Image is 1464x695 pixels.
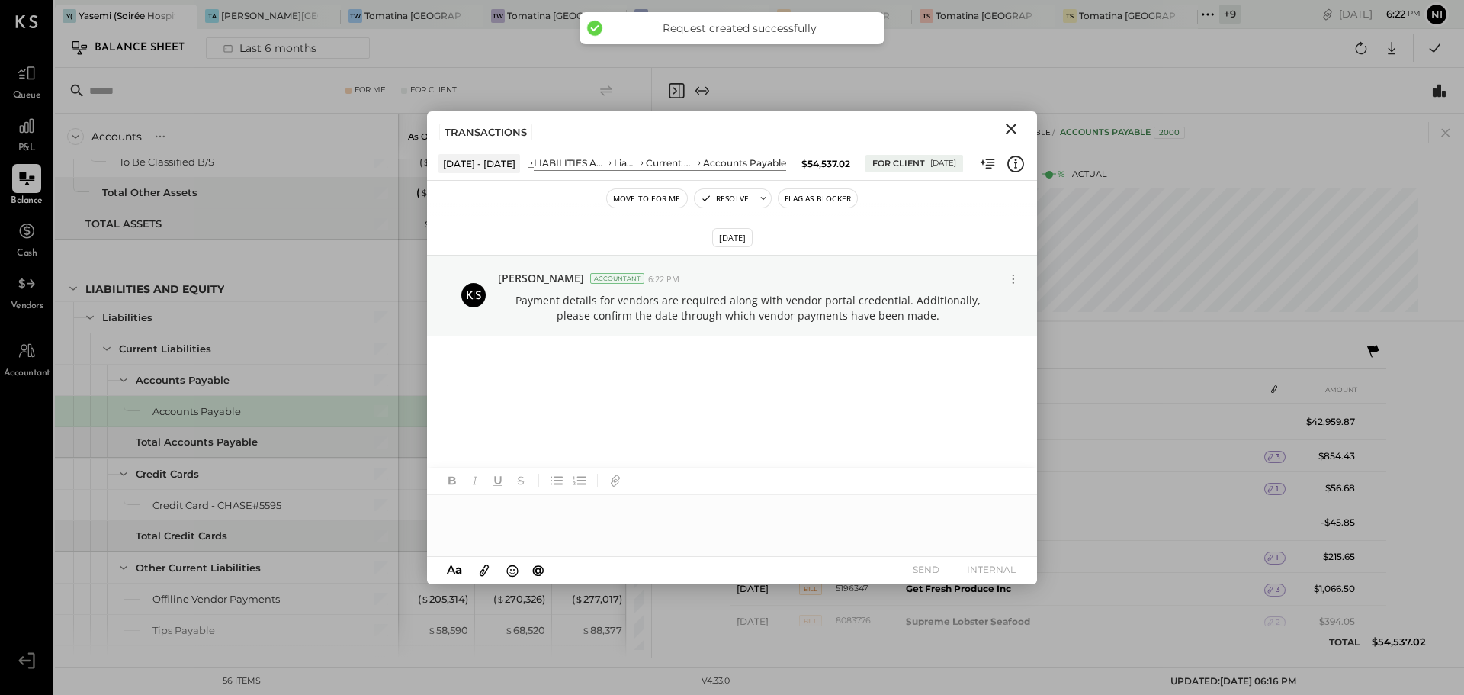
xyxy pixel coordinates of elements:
[836,573,900,605] td: 5196347
[1010,169,1106,181] div: Actual
[496,593,505,605] span: $
[421,593,429,605] span: $
[730,605,799,637] td: [DATE]
[1300,404,1361,440] td: $42,959.87
[355,85,386,95] div: For Me
[836,605,900,637] td: 8083776
[136,561,261,575] div: Other Current Liabilities
[507,9,603,22] div: Tomatina [GEOGRAPHIC_DATA]
[416,185,468,200] div: ( 317,985 )
[695,189,755,208] button: Resolve
[205,9,219,23] div: TA
[667,82,685,100] button: Close panel
[505,624,513,636] span: $
[493,592,545,607] div: ( 270,326 )
[777,9,791,23] div: TS
[13,89,41,103] span: Queue
[1300,375,1361,404] th: AMOUNT
[364,9,461,22] div: Tomatina [GEOGRAPHIC_DATA]
[906,616,1030,627] b: Supreme Lobster Seafood
[895,559,956,580] button: SEND
[17,247,37,261] span: Cash
[997,119,1025,139] button: Close
[348,9,362,23] div: TW
[1320,6,1335,22] div: copy link
[408,131,464,142] p: As of [DATE]
[1276,452,1280,462] span: 3
[1300,605,1361,637] td: $394.05
[693,82,711,100] button: Expand panel (e)
[206,37,370,59] button: Last 6 months
[1276,617,1280,628] span: 2
[510,655,518,668] span: $
[712,228,753,247] div: [DATE]
[646,156,695,169] div: Current Liabilities
[410,85,457,95] div: For Client
[152,592,280,607] div: Offiline Vendor Payments
[634,9,648,23] div: TU
[102,185,197,200] div: Total Other Assets
[102,310,152,325] div: Liabilities
[575,593,583,605] span: $
[650,9,746,22] div: Tomatina [GEOGRAPHIC_DATA]
[799,647,822,659] span: Bill
[583,655,592,668] span: $
[422,156,431,168] span: $
[426,655,435,668] span: $
[799,615,822,627] span: Bill
[1300,573,1361,605] td: $1,066.50
[1276,649,1279,660] span: 1
[1300,504,1361,541] td: -$45.85
[920,9,933,23] div: TS
[1,111,53,156] a: P&L
[136,435,258,449] div: Total Accounts Payable
[119,342,211,356] div: Current Liabilities
[498,293,998,323] p: Payment details for vendors are required along with vendor portal credential. Additionally, pleas...
[4,367,50,381] span: Accountant
[1276,484,1279,494] span: 1
[85,282,224,297] div: LIABILITIES AND EQUITY
[583,655,622,669] div: 82,841
[136,529,227,543] div: Total Credit Cards
[607,189,687,208] button: Move to for me
[961,559,1022,580] button: INTERNAL
[1430,82,1449,100] button: Switch to Chart module
[63,9,76,23] div: Y(
[730,637,799,669] td: [DATE]
[572,592,622,607] div: ( 277,017 )
[1300,541,1361,573] td: $215.65
[930,158,956,169] div: [DATE]
[582,623,622,638] div: 88,377
[214,38,323,58] div: Last 6 months
[91,129,142,144] div: Accounts
[491,9,505,23] div: TW
[610,21,869,35] div: Request created successfully
[1,217,53,261] a: Cash
[223,675,261,687] div: 56 items
[730,573,799,605] td: [DATE]
[906,583,1011,594] b: Get Fresh Produce Inc
[1063,9,1077,23] div: TS
[900,375,1265,404] th: NAME / MEMO
[11,195,43,208] span: Balance
[119,155,214,169] div: To Be Classified B/S
[1,336,53,381] a: Accountant
[423,217,468,231] div: 162,236
[1079,9,1175,22] div: Tomatina [GEOGRAPHIC_DATA][PERSON_NAME]
[18,142,36,156] span: P&L
[1276,552,1279,563] span: 1
[505,623,545,638] div: 68,520
[1170,675,1296,687] span: UPDATED: [DATE] 06:16 PM
[801,157,850,170] div: $54,537.02
[85,217,162,231] div: TOTAL ASSETS
[510,655,545,669] div: 57,118
[79,9,175,22] div: Yasemi (Soirée Hospitality Group)
[793,9,889,22] div: Tomatina Santa [PERSON_NAME]
[152,623,215,638] div: Tips Payable
[1300,637,1361,669] td: $314.95
[11,300,43,314] span: Vendors
[420,186,429,198] span: $
[1300,440,1361,472] td: $854.43
[872,158,925,170] div: For Client
[1300,472,1361,504] td: $56.68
